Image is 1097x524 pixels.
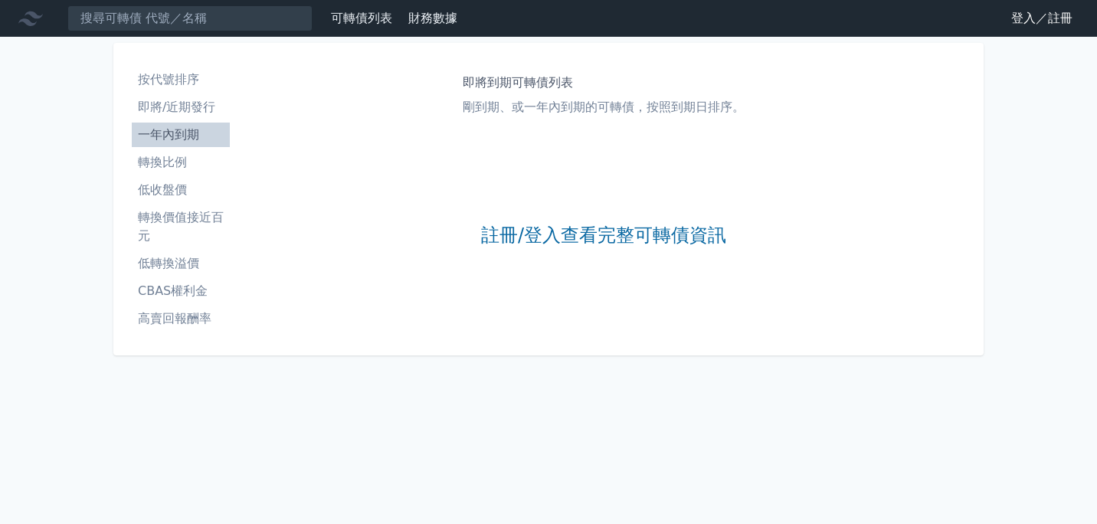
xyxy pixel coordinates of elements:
li: 轉換比例 [132,153,230,172]
a: 可轉債列表 [331,11,392,25]
a: 高賣回報酬率 [132,306,230,331]
li: 即將/近期發行 [132,98,230,116]
li: 一年內到期 [132,126,230,144]
h1: 即將到期可轉債列表 [463,74,745,92]
li: 轉換價值接近百元 [132,208,230,245]
li: 低收盤價 [132,181,230,199]
a: 轉換價值接近百元 [132,205,230,248]
a: 註冊/登入查看完整可轉債資訊 [481,224,726,248]
a: 一年內到期 [132,123,230,147]
p: 剛到期、或一年內到期的可轉債，按照到期日排序。 [463,98,745,116]
input: 搜尋可轉債 代號／名稱 [67,5,313,31]
li: 按代號排序 [132,70,230,89]
li: 高賣回報酬率 [132,309,230,328]
a: 財務數據 [408,11,457,25]
li: 低轉換溢價 [132,254,230,273]
a: 轉換比例 [132,150,230,175]
a: 登入／註冊 [999,6,1085,31]
a: 即將/近期發行 [132,95,230,120]
a: 低收盤價 [132,178,230,202]
a: 按代號排序 [132,67,230,92]
a: 低轉換溢價 [132,251,230,276]
a: CBAS權利金 [132,279,230,303]
li: CBAS權利金 [132,282,230,300]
